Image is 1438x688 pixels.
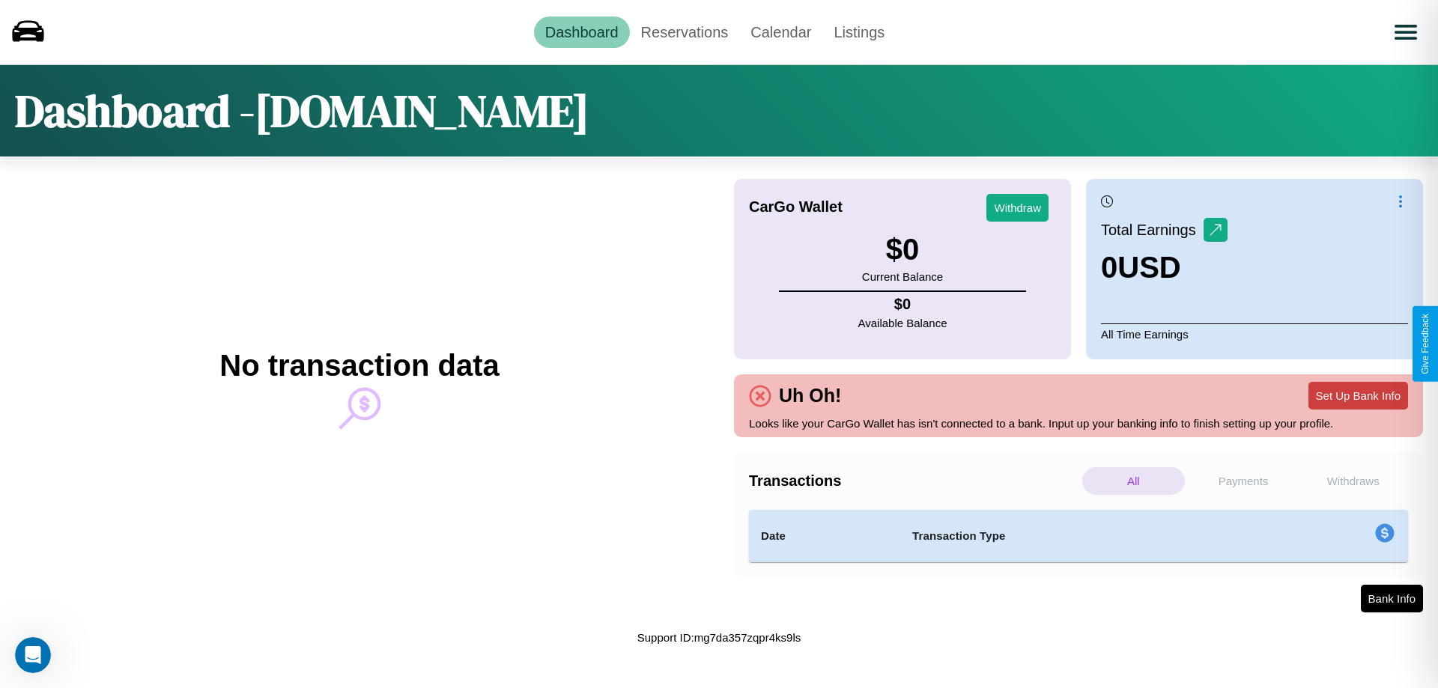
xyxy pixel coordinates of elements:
[749,198,843,216] h4: CarGo Wallet
[858,296,947,313] h4: $ 0
[630,16,740,48] a: Reservations
[1361,585,1423,612] button: Bank Info
[1101,251,1228,284] h3: 0 USD
[862,233,943,267] h3: $ 0
[1420,314,1431,374] div: Give Feedback
[1308,382,1408,410] button: Set Up Bank Info
[986,194,1049,222] button: Withdraw
[822,16,896,48] a: Listings
[637,627,801,648] p: Support ID: mg7da357zqpr4ks9ls
[1385,11,1427,53] button: Open menu
[749,510,1408,562] table: simple table
[862,267,943,287] p: Current Balance
[912,527,1252,545] h4: Transaction Type
[1101,216,1204,243] p: Total Earnings
[15,637,51,673] iframe: Intercom live chat
[771,385,849,407] h4: Uh Oh!
[1082,467,1185,495] p: All
[749,472,1078,490] h4: Transactions
[15,80,589,141] h1: Dashboard - [DOMAIN_NAME]
[1192,467,1295,495] p: Payments
[739,16,822,48] a: Calendar
[761,527,888,545] h4: Date
[1302,467,1404,495] p: Withdraws
[534,16,630,48] a: Dashboard
[858,313,947,333] p: Available Balance
[1101,323,1408,344] p: All Time Earnings
[749,413,1408,433] p: Looks like your CarGo Wallet has isn't connected to a bank. Input up your banking info to finish ...
[219,349,499,383] h2: No transaction data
